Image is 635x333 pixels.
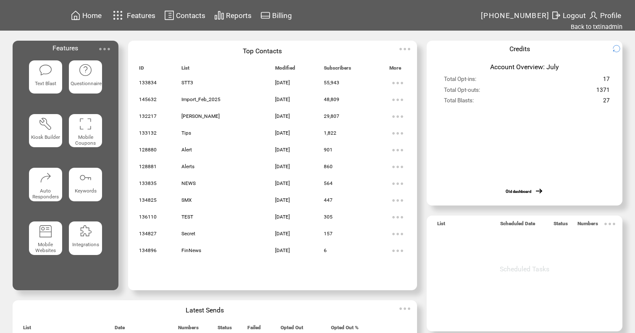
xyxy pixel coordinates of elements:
[181,214,193,220] span: TEST
[69,221,102,268] a: Integrations
[444,75,476,86] span: Total Opt-ins:
[275,80,290,86] span: [DATE]
[324,247,327,253] span: 6
[275,231,290,237] span: [DATE]
[181,65,189,75] span: List
[164,10,174,21] img: contacts.svg
[181,164,194,169] span: Alerts
[69,168,102,215] a: Keywords
[389,242,406,259] img: ellypsis.svg
[109,7,157,23] a: Features
[444,86,480,97] span: Total Opt-outs:
[551,10,561,21] img: exit.svg
[324,113,339,119] span: 29,807
[324,197,333,203] span: 447
[389,125,406,142] img: ellypsis.svg
[603,75,610,86] span: 17
[324,80,339,86] span: 55,943
[275,113,290,119] span: [DATE]
[139,113,157,119] span: 132217
[163,9,207,22] a: Contacts
[506,189,531,194] a: Old dashboard
[71,81,102,86] span: Questionnaire
[324,65,351,75] span: Subscribers
[79,117,92,131] img: coupons.svg
[181,197,192,203] span: SMX
[139,65,144,75] span: ID
[75,188,97,194] span: Keywords
[186,306,224,314] span: Latest Sends
[275,130,290,136] span: [DATE]
[181,80,193,86] span: STT3
[396,41,413,57] img: ellypsis.svg
[324,231,333,237] span: 157
[181,247,201,253] span: FinNews
[29,114,62,161] a: Kiosk Builder
[32,188,59,200] span: Auto Responders
[324,214,333,220] span: 305
[389,226,406,242] img: ellypsis.svg
[550,9,587,22] a: Logout
[509,45,530,53] span: Credits
[139,147,157,153] span: 128880
[176,11,205,20] span: Contacts
[139,96,157,102] span: 145632
[71,10,81,21] img: home.svg
[181,180,196,186] span: NEWS
[389,209,406,226] img: ellypsis.svg
[181,231,195,237] span: Secret
[39,117,52,131] img: tool%201.svg
[213,9,253,22] a: Reports
[577,221,598,230] span: Numbers
[214,10,224,21] img: chart.svg
[39,63,52,77] img: text-blast.svg
[139,197,157,203] span: 134825
[139,214,157,220] span: 136110
[396,300,413,317] img: ellypsis.svg
[39,224,52,238] img: mobile-websites.svg
[272,11,292,20] span: Billing
[39,171,52,185] img: auto-responders.svg
[69,9,103,22] a: Home
[275,180,290,186] span: [DATE]
[110,8,125,22] img: features.svg
[181,147,192,153] span: Alert
[139,130,157,136] span: 133132
[587,9,622,22] a: Profile
[139,231,157,237] span: 134827
[181,96,220,102] span: Import_Feb_2025
[79,171,92,185] img: keywords.svg
[324,180,333,186] span: 564
[389,175,406,192] img: ellypsis.svg
[181,130,191,136] span: Tips
[389,91,406,108] img: ellypsis.svg
[72,242,99,247] span: Integrations
[275,247,290,253] span: [DATE]
[29,168,62,215] a: Auto Responders
[127,11,155,20] span: Features
[437,221,445,230] span: List
[500,265,549,273] span: Scheduled Tasks
[275,197,290,203] span: [DATE]
[275,164,290,169] span: [DATE]
[96,41,113,57] img: ellypsis.svg
[259,9,293,22] a: Billing
[490,63,559,71] span: Account Overview: July
[82,11,102,20] span: Home
[31,134,60,140] span: Kiosk Builder
[275,214,290,220] span: [DATE]
[324,130,336,136] span: 1,822
[243,47,282,55] span: Top Contacts
[554,221,568,230] span: Status
[603,97,610,107] span: 27
[389,75,406,91] img: ellypsis.svg
[601,216,618,232] img: ellypsis.svg
[275,96,290,102] span: [DATE]
[389,159,406,175] img: ellypsis.svg
[324,147,333,153] span: 901
[389,142,406,159] img: ellypsis.svg
[275,65,295,75] span: Modified
[588,10,598,21] img: profile.svg
[139,164,157,169] span: 128881
[600,11,621,20] span: Profile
